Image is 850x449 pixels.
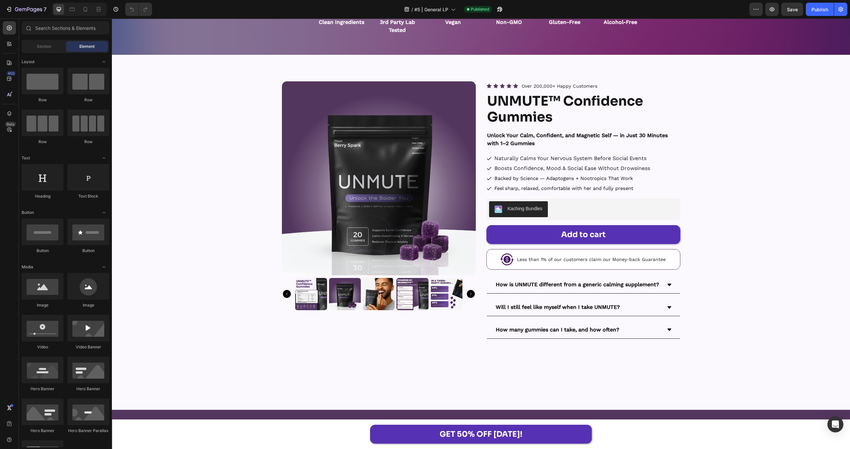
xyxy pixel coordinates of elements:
[67,248,109,254] div: Button
[388,234,402,247] img: gempages_574612042166567711-87be97d0-245c-4a71-8e93-32f56ea66d4f.png
[67,302,109,308] div: Image
[6,71,16,76] div: 450
[22,344,63,350] div: Video
[22,21,109,35] input: Search Sections & Elements
[67,97,109,103] div: Row
[67,386,109,392] div: Hero Banner
[22,264,33,270] span: Media
[382,157,521,163] span: Backed by Science — Adaptogens + Nootropics That Work
[414,6,448,13] span: #5 | General LP
[99,262,109,272] span: Toggle open
[382,136,538,144] p: Naturally Calms Your Nervous System Before Social Events
[22,428,63,434] div: Hero Banner
[22,139,63,145] div: Row
[384,307,507,316] p: How many gummies can I take, and how often?
[67,428,109,434] div: Hero Banner Parallax
[375,74,531,107] strong: UNMUTE™ Confidence Gummies
[22,193,63,199] div: Heading
[384,284,508,294] p: Will I still feel like myself when I take UNMUTE?
[827,416,843,432] div: Open Intercom Messenger
[79,44,95,49] span: Element
[5,122,16,127] div: Beta
[355,271,363,279] button: Carousel Next Arrow
[22,302,63,308] div: Image
[377,183,436,199] button: Kaching Bundles
[22,59,35,65] span: Layout
[787,7,798,12] span: Save
[405,237,554,244] p: Less than 1% of our customers claim our Money-back Guarantee
[99,153,109,163] span: Toggle open
[258,406,480,425] a: GET 50% OFF [DATE]!
[382,187,390,195] img: KachingBundles.png
[67,344,109,350] div: Video Banner
[449,209,494,223] div: Add to cart
[382,146,538,154] p: Boosts Confidence, Mood & Social Ease Without Drowsiness
[375,113,568,129] p: Unlock Your Calm, Confident, and Magnetic Self — in Just 30 Minutes with 1–2 Gummies
[396,187,431,194] div: Kaching Bundles
[99,207,109,218] span: Toggle open
[22,210,34,216] span: Button
[3,3,49,16] button: 7
[67,193,109,199] div: Text Block
[99,56,109,67] span: Toggle open
[382,167,521,173] span: Feel sharp, relaxed, comfortable with her and fully present
[43,5,46,13] p: 7
[171,271,179,279] button: Carousel Back Arrow
[411,6,413,13] span: /
[67,139,109,145] div: Row
[384,261,547,271] p: How is UNMUTE different from a generic calming supplement?
[22,248,63,254] div: Button
[22,386,63,392] div: Hero Banner
[375,207,568,225] button: Add to cart
[125,3,152,16] div: Undo/Redo
[410,63,485,72] p: Over 200,000+ Happy Customers
[22,155,30,161] span: Text
[328,409,410,422] p: GET 50% OFF [DATE]!
[37,44,51,49] span: Section
[811,6,828,13] div: Publish
[781,3,803,16] button: Save
[471,6,489,12] span: Published
[112,19,850,449] iframe: Design area
[22,97,63,103] div: Row
[806,3,834,16] button: Publish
